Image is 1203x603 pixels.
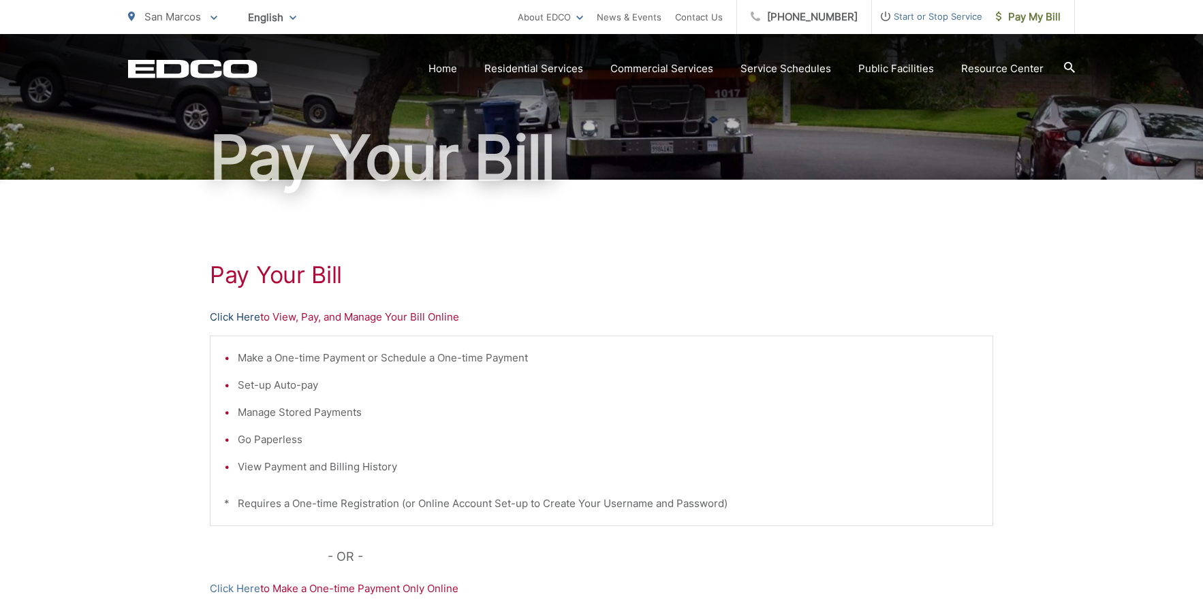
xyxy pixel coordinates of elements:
[328,547,994,567] p: - OR -
[210,261,993,289] h1: Pay Your Bill
[238,377,979,393] li: Set-up Auto-pay
[597,9,661,25] a: News & Events
[858,61,934,77] a: Public Facilities
[224,495,979,512] p: * Requires a One-time Registration (or Online Account Set-up to Create Your Username and Password)
[210,309,260,325] a: Click Here
[238,404,979,421] li: Manage Stored Payments
[210,581,260,597] a: Click Here
[210,309,993,325] p: to View, Pay, and Manage Your Bill Online
[238,459,979,475] li: View Payment and Billing History
[675,9,723,25] a: Contact Us
[238,431,979,448] li: Go Paperless
[238,5,307,29] span: English
[996,9,1061,25] span: Pay My Bill
[740,61,831,77] a: Service Schedules
[518,9,583,25] a: About EDCO
[144,10,201,23] span: San Marcos
[484,61,583,77] a: Residential Services
[238,350,979,366] li: Make a One-time Payment or Schedule a One-time Payment
[210,581,993,597] p: to Make a One-time Payment Only Online
[610,61,713,77] a: Commercial Services
[428,61,457,77] a: Home
[128,59,257,78] a: EDCD logo. Return to the homepage.
[128,124,1075,192] h1: Pay Your Bill
[961,61,1044,77] a: Resource Center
